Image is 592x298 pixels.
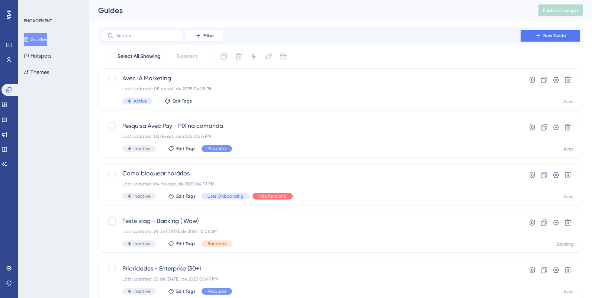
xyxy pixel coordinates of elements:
[173,98,192,104] span: Edit Tags
[538,4,583,16] button: Publish Changes
[24,49,51,62] button: Hotspots
[563,98,574,104] div: Avec
[122,133,499,139] div: Last Updated: 03 de set. de 2025 04:13 PM
[122,264,499,273] span: Prioridades - Enterprise (30+)
[122,74,499,83] span: Avec IA Marketing
[118,52,161,61] span: Select All Showing
[177,52,197,61] span: Deselect
[122,122,499,130] span: Pesquisa Avec Pay - PIX na comanda
[543,33,566,39] span: New Guide
[203,33,214,39] span: Filter
[164,98,192,104] button: Edit Tags
[207,288,226,294] span: Pesquisa
[176,288,196,294] span: Edit Tags
[563,146,574,152] div: Avec
[122,276,499,282] div: Last Updated: 25 de [DATE]. de 2025 05:47 PM
[122,169,499,178] span: Como bloquear horários
[207,241,226,247] span: Sandbox
[133,146,151,152] span: Inactive
[133,193,151,199] span: Inactive
[176,146,196,152] span: Edit Tags
[563,194,574,200] div: Avec
[557,241,574,247] div: Banking
[122,181,499,187] div: Last Updated: 04 de ago. de 2025 04:01 PM
[207,193,244,199] span: User Onboarding
[168,193,196,199] button: Edit Tags
[122,86,499,92] div: Last Updated: 05 de set. de 2025 04:28 PM
[521,30,580,42] button: New Guide
[24,18,52,24] div: ENGAGEMENT
[122,217,499,226] span: Teste stag - Banking ( Wow)
[176,193,196,199] span: Edit Tags
[24,65,49,79] button: Themes
[24,33,47,46] button: Guides
[186,30,223,42] button: Filter
[176,241,196,247] span: Edit Tags
[207,146,226,152] span: Pesquisa
[168,146,196,152] button: Edit Tags
[122,229,499,234] div: Last Updated: 29 de [DATE]. de 2025 10:01 AM
[133,98,147,104] span: Active
[258,193,287,199] span: Não funciona
[133,241,151,247] span: Inactive
[563,289,574,295] div: Avec
[168,288,196,294] button: Edit Tags
[133,288,151,294] span: Inactive
[116,33,177,38] input: Search
[170,50,204,63] button: Deselect
[98,5,520,16] div: Guides
[168,241,196,247] button: Edit Tags
[543,7,579,13] span: Publish Changes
